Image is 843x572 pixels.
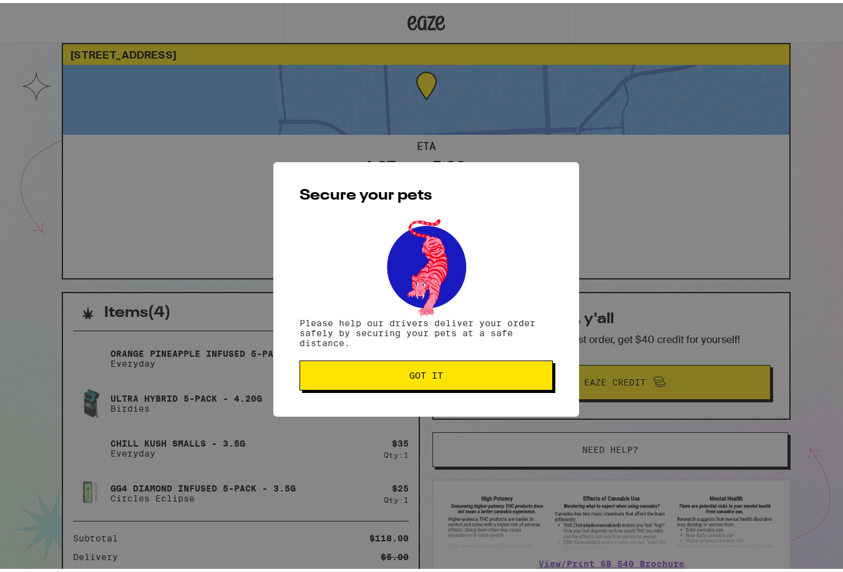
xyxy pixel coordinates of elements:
img: pets [375,213,477,315]
span: Got it [409,368,443,377]
button: Got it [300,357,553,387]
span: Hi. Need any help? [7,9,90,19]
p: Please help our drivers deliver your order safely by securing your pets at a safe distance. [300,315,553,345]
h2: Secure your pets [300,185,553,200]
